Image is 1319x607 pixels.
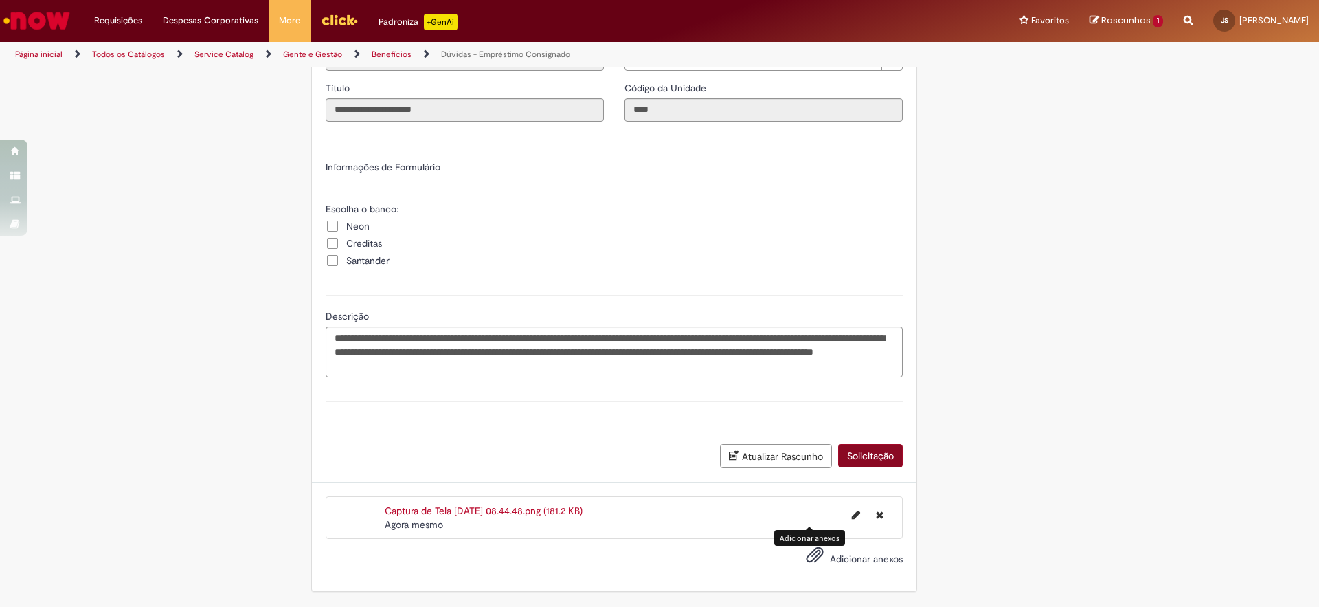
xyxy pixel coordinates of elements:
span: Neon [346,219,370,233]
span: Descrição [326,310,372,322]
a: Rascunhos [1090,14,1163,27]
label: Somente leitura - Título [326,81,352,95]
a: Dúvidas - Empréstimo Consignado [441,49,570,60]
span: Escolha o banco: [326,203,401,215]
a: Página inicial [15,49,63,60]
a: Benefícios [372,49,412,60]
a: Captura de Tela [DATE] 08.44.48.png (181.2 KB) [385,505,583,517]
span: Requisições [94,14,142,27]
button: Solicitação [838,444,903,467]
div: Padroniza [379,14,458,30]
img: ServiceNow [1,7,72,34]
span: Despesas Corporativas [163,14,258,27]
input: Código da Unidade [624,98,903,122]
a: Service Catalog [194,49,253,60]
button: Editar nome de arquivo Captura de Tela 2025-10-01 às 08.44.48.png [844,504,868,526]
span: Creditas [346,236,382,250]
div: Adicionar anexos [774,530,845,546]
span: [PERSON_NAME] [1239,14,1309,26]
ul: Trilhas de página [10,42,869,67]
span: Somente leitura - Código da Unidade [624,82,709,94]
input: Título [326,98,604,122]
textarea: Descrição [326,327,903,377]
label: Informações de Formulário [326,161,440,173]
span: Adicionar anexos [830,553,903,565]
button: Adicionar anexos [802,542,827,574]
time: 01/10/2025 08:45:04 [385,518,443,531]
span: Agora mesmo [385,518,443,531]
span: Rascunhos [1101,14,1151,27]
label: Somente leitura - Código da Unidade [624,81,709,95]
button: Excluir Captura de Tela 2025-10-01 às 08.44.48.png [868,504,892,526]
a: Todos os Catálogos [92,49,165,60]
img: click_logo_yellow_360x200.png [321,10,358,30]
span: More [279,14,300,27]
a: Gente e Gestão [283,49,342,60]
p: +GenAi [424,14,458,30]
button: Atualizar Rascunho [720,444,832,468]
span: JS [1221,16,1228,25]
span: Santander [346,254,390,267]
span: 1 [1153,15,1163,27]
span: Favoritos [1031,14,1069,27]
span: Somente leitura - Título [326,82,352,94]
